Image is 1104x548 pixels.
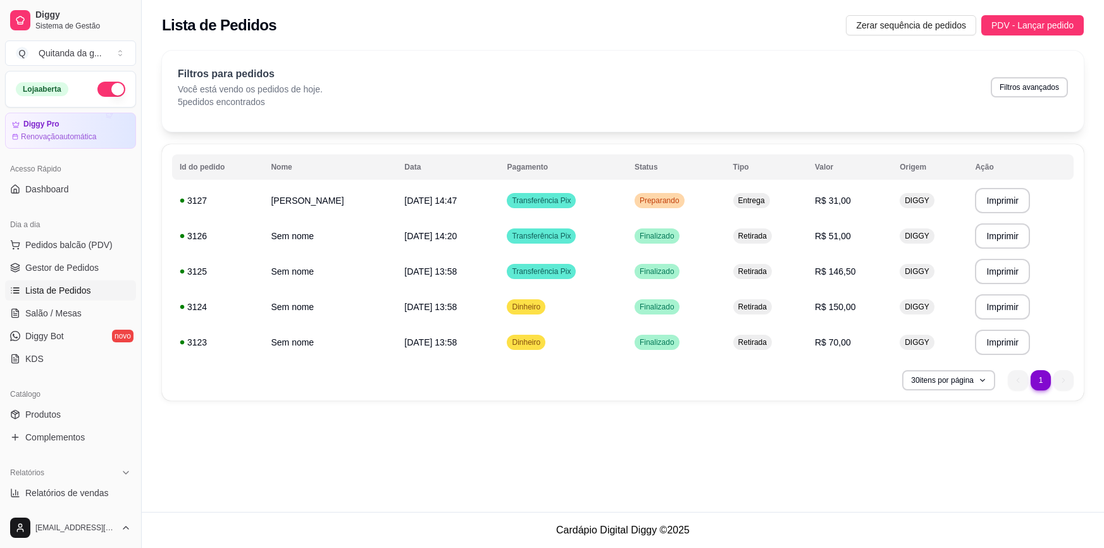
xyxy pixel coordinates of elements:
div: Quitanda da g ... [39,47,102,59]
div: Loja aberta [16,82,68,96]
a: Diggy Botnovo [5,326,136,346]
div: Acesso Rápido [5,159,136,179]
span: Relatórios [10,468,44,478]
span: R$ 146,50 [815,266,856,277]
span: Diggy [35,9,131,21]
th: Id do pedido [172,154,263,180]
a: DiggySistema de Gestão [5,5,136,35]
span: [DATE] 13:58 [404,302,457,312]
th: Tipo [726,154,807,180]
td: [PERSON_NAME] [263,183,397,218]
td: Sem nome [263,325,397,360]
button: Select a team [5,40,136,66]
a: Lista de Pedidos [5,280,136,301]
th: Data [397,154,499,180]
span: Transferência Pix [509,196,573,206]
span: Dinheiro [509,337,543,347]
span: Transferência Pix [509,231,573,241]
div: Catálogo [5,384,136,404]
span: Retirada [736,266,769,277]
span: [DATE] 14:20 [404,231,457,241]
li: pagination item 1 active [1031,370,1051,390]
button: Imprimir [975,294,1030,320]
div: 3124 [180,301,256,313]
span: KDS [25,352,44,365]
span: Complementos [25,431,85,444]
div: 3126 [180,230,256,242]
th: Pagamento [499,154,626,180]
td: Sem nome [263,289,397,325]
td: Sem nome [263,254,397,289]
span: Retirada [736,302,769,312]
a: Complementos [5,427,136,447]
p: 5 pedidos encontrados [178,96,323,108]
a: Diggy ProRenovaçãoautomática [5,113,136,149]
span: [EMAIL_ADDRESS][DOMAIN_NAME] [35,523,116,533]
th: Nome [263,154,397,180]
span: R$ 31,00 [815,196,851,206]
button: 30itens por página [902,370,995,390]
span: Dashboard [25,183,69,196]
span: Finalizado [637,302,677,312]
span: Pedidos balcão (PDV) [25,239,113,251]
button: Imprimir [975,259,1030,284]
button: Zerar sequência de pedidos [846,15,976,35]
a: Produtos [5,404,136,425]
th: Valor [807,154,892,180]
button: Imprimir [975,330,1030,355]
div: 3125 [180,265,256,278]
footer: Cardápio Digital Diggy © 2025 [142,512,1104,548]
button: PDV - Lançar pedido [981,15,1084,35]
button: Alterar Status [97,82,125,97]
button: Imprimir [975,223,1030,249]
span: DIGGY [902,231,932,241]
a: Salão / Mesas [5,303,136,323]
span: Retirada [736,337,769,347]
div: 3123 [180,336,256,349]
span: Relatórios de vendas [25,487,109,499]
span: Transferência Pix [509,266,573,277]
p: Filtros para pedidos [178,66,323,82]
span: Entrega [736,196,767,206]
span: R$ 150,00 [815,302,856,312]
h2: Lista de Pedidos [162,15,276,35]
a: KDS [5,349,136,369]
span: Salão / Mesas [25,307,82,320]
span: Zerar sequência de pedidos [856,18,966,32]
span: Produtos [25,408,61,421]
button: [EMAIL_ADDRESS][DOMAIN_NAME] [5,513,136,543]
span: Sistema de Gestão [35,21,131,31]
span: R$ 51,00 [815,231,851,241]
span: [DATE] 13:58 [404,266,457,277]
span: PDV - Lançar pedido [991,18,1074,32]
span: Finalizado [637,337,677,347]
th: Ação [967,154,1074,180]
span: DIGGY [902,196,932,206]
span: DIGGY [902,302,932,312]
span: Gestor de Pedidos [25,261,99,274]
div: Dia a dia [5,215,136,235]
span: DIGGY [902,266,932,277]
span: [DATE] 14:47 [404,196,457,206]
th: Origem [892,154,967,180]
th: Status [627,154,726,180]
article: Diggy Pro [23,120,59,129]
span: [DATE] 13:58 [404,337,457,347]
article: Renovação automática [21,132,96,142]
span: Retirada [736,231,769,241]
span: R$ 70,00 [815,337,851,347]
span: Preparando [637,196,682,206]
a: Dashboard [5,179,136,199]
button: Pedidos balcão (PDV) [5,235,136,255]
button: Filtros avançados [991,77,1068,97]
div: 3127 [180,194,256,207]
span: Diggy Bot [25,330,64,342]
a: Gestor de Pedidos [5,258,136,278]
td: Sem nome [263,218,397,254]
nav: pagination navigation [1002,364,1080,397]
span: Dinheiro [509,302,543,312]
button: Imprimir [975,188,1030,213]
p: Você está vendo os pedidos de hoje. [178,83,323,96]
a: Relatórios de vendas [5,483,136,503]
span: Finalizado [637,231,677,241]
